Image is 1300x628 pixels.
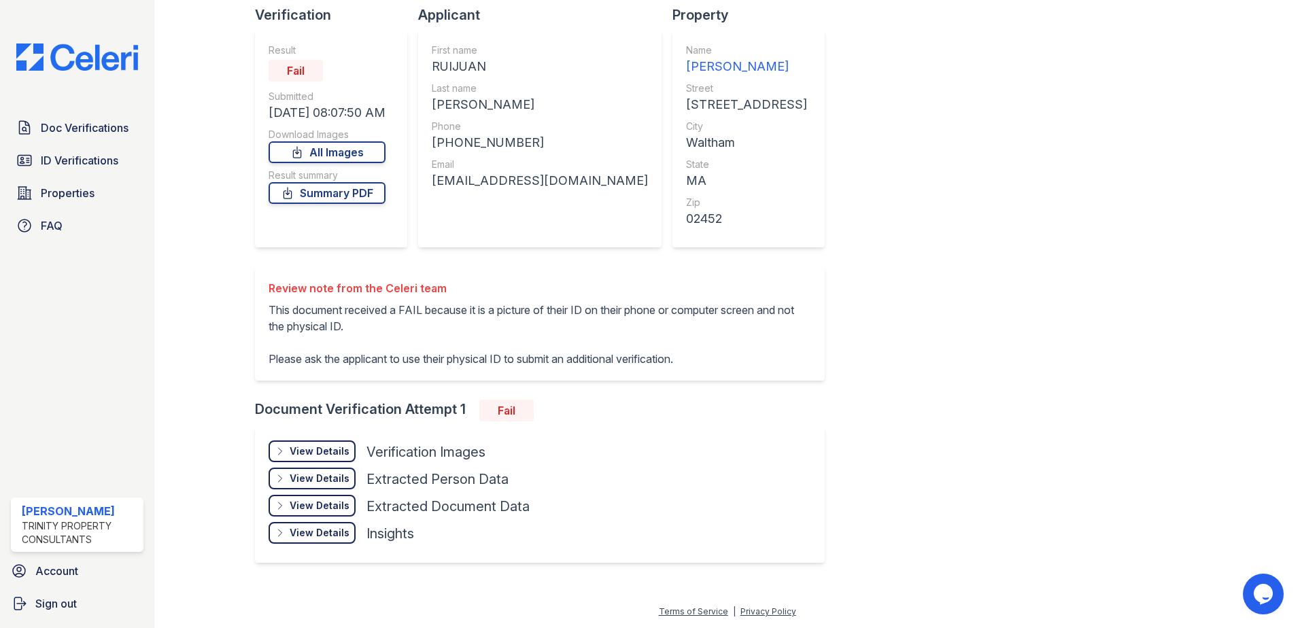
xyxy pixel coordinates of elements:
div: [DATE] 08:07:50 AM [269,103,386,122]
div: [EMAIL_ADDRESS][DOMAIN_NAME] [432,171,648,190]
div: State [686,158,807,171]
div: First name [432,43,648,57]
div: [PHONE_NUMBER] [432,133,648,152]
span: Account [35,563,78,579]
div: Document Verification Attempt 1 [255,400,836,421]
div: View Details [290,526,349,540]
a: Account [5,557,149,585]
div: Fail [269,60,323,82]
a: Properties [11,179,143,207]
div: Insights [366,524,414,543]
div: Zip [686,196,807,209]
img: CE_Logo_Blue-a8612792a0a2168367f1c8372b55b34899dd931a85d93a1a3d3e32e68fde9ad4.png [5,43,149,71]
div: Street [686,82,807,95]
div: Fail [479,400,534,421]
div: Applicant [418,5,672,24]
div: Result [269,43,386,57]
div: 02452 [686,209,807,228]
p: This document received a FAIL because it is a picture of their ID on their phone or computer scre... [269,302,811,367]
div: Email [432,158,648,171]
div: View Details [290,499,349,512]
div: | [733,606,736,616]
div: City [686,120,807,133]
a: Doc Verifications [11,114,143,141]
div: Phone [432,120,648,133]
span: Sign out [35,595,77,612]
a: Sign out [5,590,149,617]
div: Waltham [686,133,807,152]
a: FAQ [11,212,143,239]
span: FAQ [41,217,63,234]
div: Extracted Person Data [366,470,509,489]
span: ID Verifications [41,152,118,169]
div: View Details [290,444,349,458]
a: Terms of Service [659,606,728,616]
div: Name [686,43,807,57]
div: [PERSON_NAME] [22,503,138,519]
div: Review note from the Celeri team [269,280,811,296]
div: Result summary [269,169,386,182]
a: Name [PERSON_NAME] [686,43,807,76]
a: All Images [269,141,386,163]
span: Properties [41,185,95,201]
div: Verification Images [366,442,485,461]
div: Extracted Document Data [366,497,530,516]
div: Trinity Property Consultants [22,519,138,546]
div: Download Images [269,128,386,141]
div: Last name [432,82,648,95]
div: [STREET_ADDRESS] [686,95,807,114]
div: RUIJUAN [432,57,648,76]
div: View Details [290,472,349,485]
iframe: chat widget [1243,574,1286,614]
a: Summary PDF [269,182,386,204]
div: [PERSON_NAME] [686,57,807,76]
span: Doc Verifications [41,120,129,136]
a: ID Verifications [11,147,143,174]
div: Property [672,5,836,24]
div: Submitted [269,90,386,103]
div: Verification [255,5,418,24]
a: Privacy Policy [740,606,796,616]
div: [PERSON_NAME] [432,95,648,114]
div: MA [686,171,807,190]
